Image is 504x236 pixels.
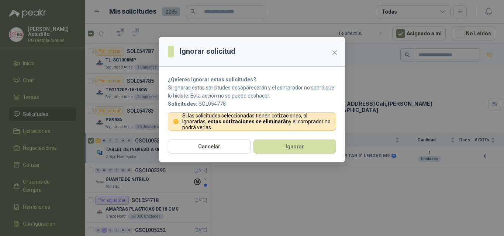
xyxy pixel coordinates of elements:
[329,47,341,59] button: Close
[182,113,332,130] p: Si las solicitudes seleccionadas tienen cotizaciones, al ignorarlas, y el comprador no podrá verlas.
[180,46,235,57] h3: Ignorar solicitud
[168,100,336,108] p: SOL054778
[168,140,251,154] button: Cancelar
[253,140,336,154] button: Ignorar
[168,84,336,100] p: Si ignoras estas solicitudes desaparecerán y el comprador no sabrá que lo hiciste. Esta acción no...
[168,101,197,107] b: Solicitudes:
[208,119,289,124] strong: estas cotizaciones se eliminarán
[332,50,338,56] span: close
[168,77,256,82] strong: ¿Quieres ignorar estas solicitudes?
